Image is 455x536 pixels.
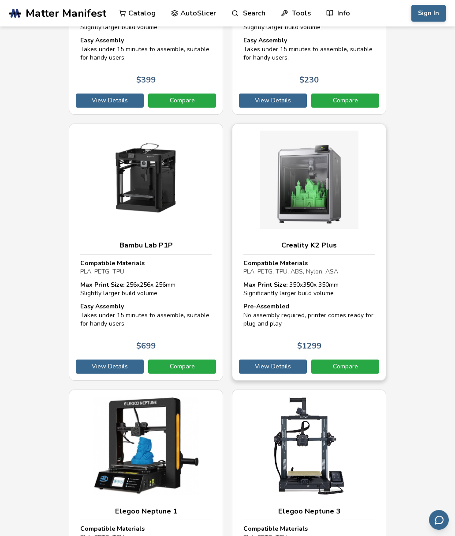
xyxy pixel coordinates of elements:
[243,36,287,45] strong: Easy Assembly
[429,510,449,530] button: Send feedback via email
[148,360,216,374] a: Compare
[80,241,212,250] h3: Bambu Lab P1P
[411,5,446,22] button: Sign In
[299,75,319,85] p: $ 230
[232,124,386,381] a: Creality K2 PlusCompatible MaterialsPLA, PETG, TPU, ABS, Nylon, ASAMax Print Size: 350x350x 350mm...
[80,507,212,516] h3: Elegoo Neptune 1
[26,7,106,19] span: Matter Manifest
[80,525,145,533] strong: Compatible Materials
[239,360,307,374] a: View Details
[243,241,375,250] h3: Creality K2 Plus
[80,281,212,298] div: 256 x 256 x 256 mm Slightly larger build volume
[69,124,223,381] a: Bambu Lab P1PCompatible MaterialsPLA, PETG, TPUMax Print Size: 256x256x 256mmSlightly larger buil...
[243,302,289,311] strong: Pre-Assembled
[243,281,287,289] strong: Max Print Size:
[136,75,156,85] p: $ 399
[80,281,124,289] strong: Max Print Size:
[80,267,124,276] span: PLA, PETG, TPU
[243,525,308,533] strong: Compatible Materials
[243,259,308,267] strong: Compatible Materials
[243,507,375,516] h3: Elegoo Neptune 3
[80,302,212,328] div: Takes under 15 minutes to assemble, suitable for handy users.
[76,94,144,108] a: View Details
[243,36,375,62] div: Takes under 15 minutes to assemble, suitable for handy users.
[243,267,338,276] span: PLA, PETG, TPU, ABS, Nylon, ASA
[80,36,124,45] strong: Easy Assembly
[297,341,321,351] p: $ 1299
[80,36,212,62] div: Takes under 15 minutes to assemble, suitable for handy users.
[243,302,375,328] div: No assembly required, printer comes ready for plug and play.
[136,341,156,351] p: $ 699
[243,281,375,298] div: 350 x 350 x 350 mm Significantly larger build volume
[80,259,145,267] strong: Compatible Materials
[76,360,144,374] a: View Details
[311,94,379,108] a: Compare
[239,94,307,108] a: View Details
[311,360,379,374] a: Compare
[80,302,124,311] strong: Easy Assembly
[148,94,216,108] a: Compare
